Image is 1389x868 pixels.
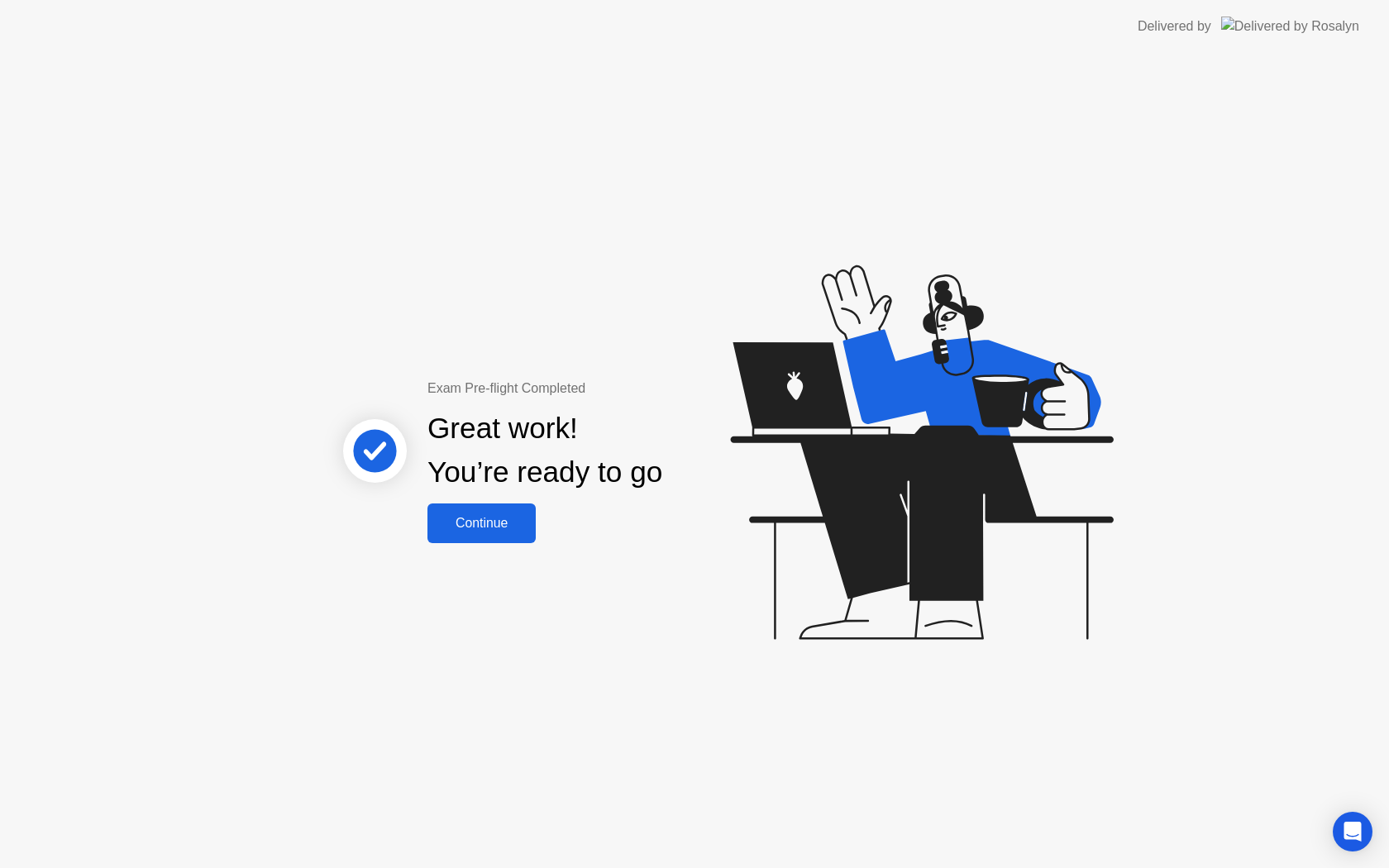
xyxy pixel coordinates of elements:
[432,516,531,531] div: Continue
[427,379,769,398] div: Exam Pre-flight Completed
[1138,17,1211,36] div: Delivered by
[427,503,536,543] button: Continue
[1333,812,1372,851] div: Open Intercom Messenger
[1221,17,1359,36] img: Delivered by Rosalyn
[427,407,662,494] div: Great work! You’re ready to go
